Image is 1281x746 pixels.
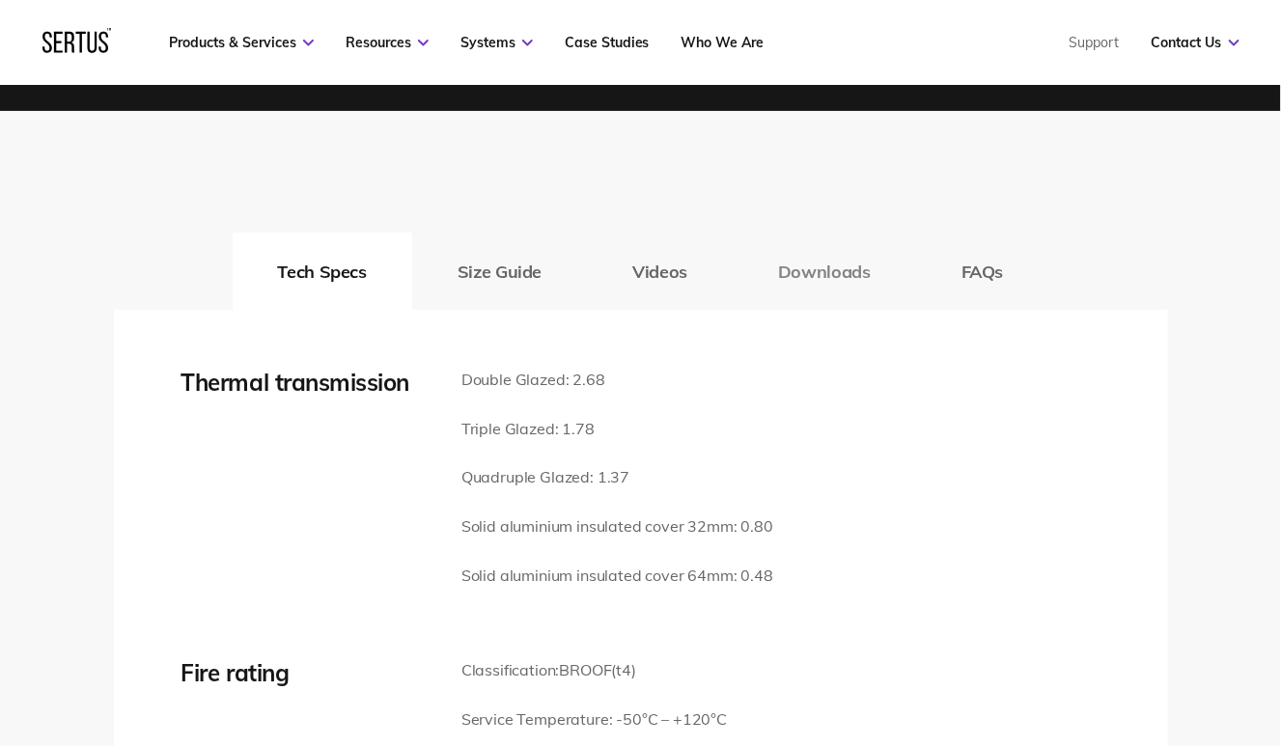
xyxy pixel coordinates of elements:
[682,34,765,51] a: Who We Are
[559,660,570,679] span: B
[461,514,773,539] p: Solid aluminium insulated cover 32mm: 0.80
[1152,34,1239,51] a: Contact Us
[1070,34,1120,51] a: Support
[461,417,773,442] p: Triple Glazed: 1.78
[412,233,587,310] button: Size Guide
[916,233,1049,310] button: FAQs
[461,465,773,490] p: Quadruple Glazed: 1.37
[461,564,773,589] p: Solid aluminium insulated cover 64mm: 0.48
[461,707,727,732] p: Service Temperature: -50°C – +120°C
[570,660,611,679] span: ROOF
[346,34,429,51] a: Resources
[612,660,636,679] span: (t4)
[181,658,432,687] div: Fire rating
[460,34,533,51] a: Systems
[169,34,314,51] a: Products & Services
[461,368,773,393] p: Double Glazed: 2.68
[181,368,432,397] div: Thermal transmission
[733,233,916,310] button: Downloads
[461,658,727,683] p: Classification:
[565,34,650,51] a: Case Studies
[587,233,733,310] button: Videos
